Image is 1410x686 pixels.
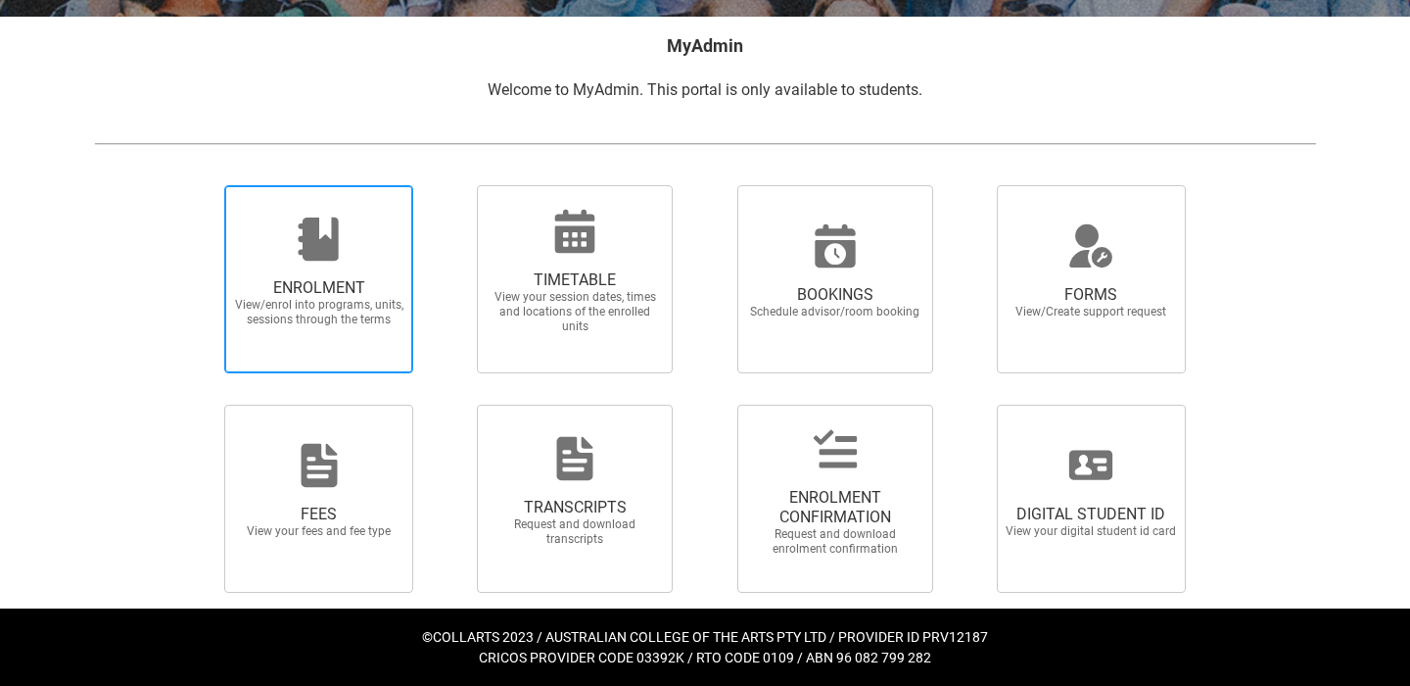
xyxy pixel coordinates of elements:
[489,290,661,334] span: View your session dates, times and locations of the enrolled units
[1005,285,1177,305] span: FORMS
[749,527,921,557] span: Request and download enrolment confirmation
[749,305,921,319] span: Schedule advisor/room booking
[489,270,661,290] span: TIMETABLE
[1005,505,1177,524] span: DIGITAL STUDENT ID
[1005,524,1177,539] span: View your digital student id card
[489,498,661,517] span: TRANSCRIPTS
[233,298,405,327] span: View/enrol into programs, units, sessions through the terms
[233,505,405,524] span: FEES
[233,524,405,539] span: View your fees and fee type
[94,32,1316,59] h2: MyAdmin
[749,488,921,527] span: ENROLMENT CONFIRMATION
[489,517,661,547] span: Request and download transcripts
[1005,305,1177,319] span: View/Create support request
[488,80,922,99] span: Welcome to MyAdmin. This portal is only available to students.
[233,278,405,298] span: ENROLMENT
[749,285,921,305] span: BOOKINGS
